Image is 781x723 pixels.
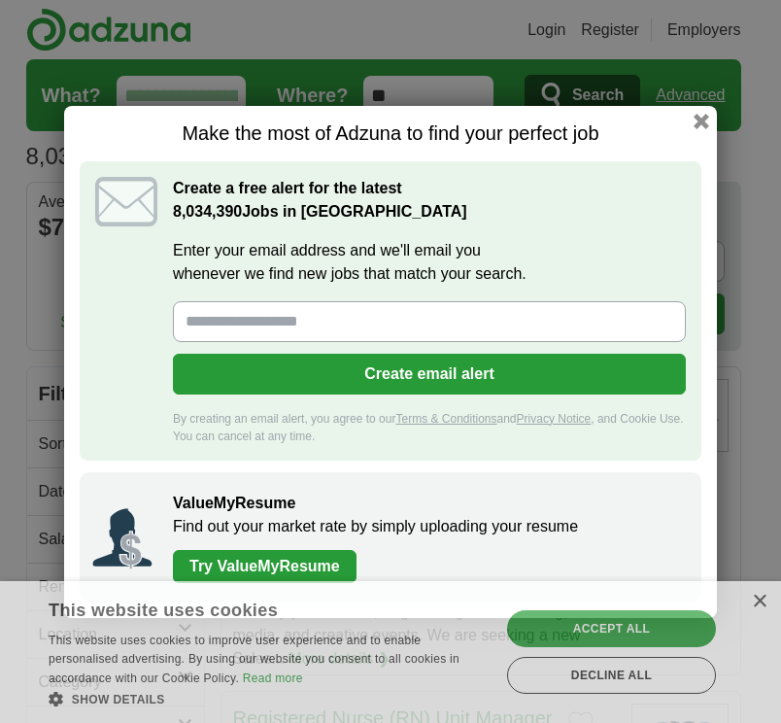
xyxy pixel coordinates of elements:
h1: Make the most of Adzuna to find your perfect job [80,121,701,146]
a: Terms & Conditions [395,412,496,426]
div: Show details [49,689,487,708]
div: Accept all [507,610,716,647]
p: Find out your market rate by simply uploading your resume [173,515,682,538]
div: Decline all [507,657,716,694]
button: Create email alert [173,354,686,395]
span: 8,034,390 [173,200,242,224]
span: This website uses cookies to improve user experience and to enable personalised advertising. By u... [49,634,459,686]
label: Enter your email address and we'll email you whenever we find new jobs that match your search. [173,239,686,286]
h2: ValueMyResume [173,492,682,515]
a: Try ValueMyResume [173,550,357,583]
img: icon_email.svg [95,177,157,226]
div: By creating an email alert, you agree to our and , and Cookie Use. You can cancel at any time. [173,410,686,445]
strong: Jobs in [GEOGRAPHIC_DATA] [173,203,467,220]
span: Show details [72,693,165,706]
div: Close [752,595,766,609]
h2: Create a free alert for the latest [173,177,686,224]
a: Privacy Notice [517,412,592,426]
a: Read more, opens a new window [243,671,303,685]
div: This website uses cookies [49,593,438,622]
